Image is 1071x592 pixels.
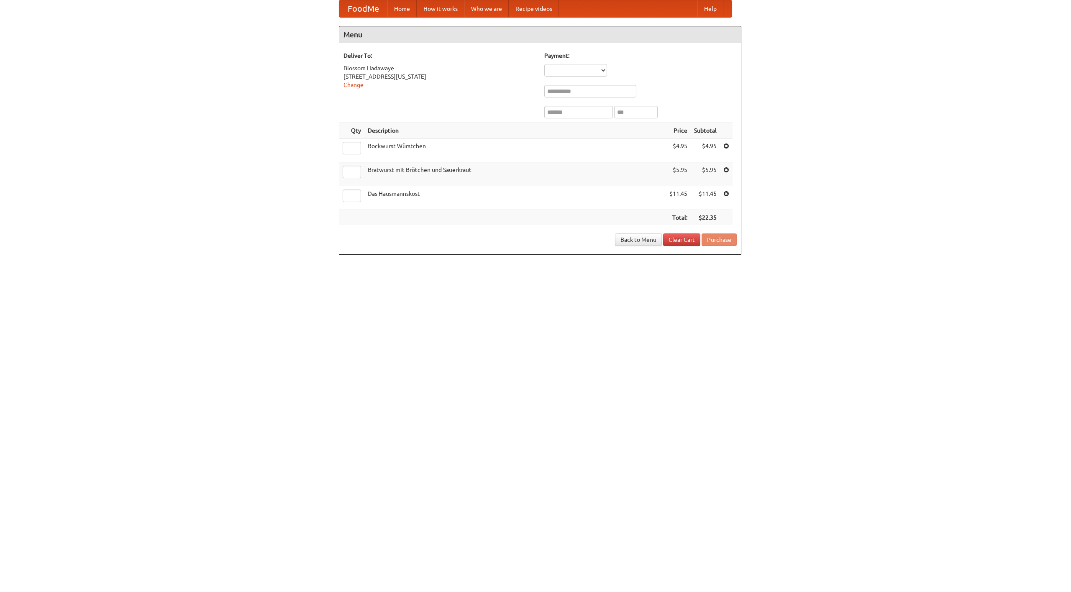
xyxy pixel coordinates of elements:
[666,123,691,138] th: Price
[343,72,536,81] div: [STREET_ADDRESS][US_STATE]
[364,123,666,138] th: Description
[339,123,364,138] th: Qty
[343,64,536,72] div: Blossom Hadawaye
[339,0,387,17] a: FoodMe
[702,233,737,246] button: Purchase
[697,0,723,17] a: Help
[343,51,536,60] h5: Deliver To:
[666,138,691,162] td: $4.95
[364,138,666,162] td: Bockwurst Würstchen
[663,233,700,246] a: Clear Cart
[364,186,666,210] td: Das Hausmannskost
[387,0,417,17] a: Home
[691,210,720,226] th: $22.35
[339,26,741,43] h4: Menu
[691,138,720,162] td: $4.95
[615,233,662,246] a: Back to Menu
[666,210,691,226] th: Total:
[691,162,720,186] td: $5.95
[343,82,364,88] a: Change
[509,0,559,17] a: Recipe videos
[417,0,464,17] a: How it works
[666,162,691,186] td: $5.95
[364,162,666,186] td: Bratwurst mit Brötchen und Sauerkraut
[464,0,509,17] a: Who we are
[691,123,720,138] th: Subtotal
[666,186,691,210] td: $11.45
[544,51,737,60] h5: Payment:
[691,186,720,210] td: $11.45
